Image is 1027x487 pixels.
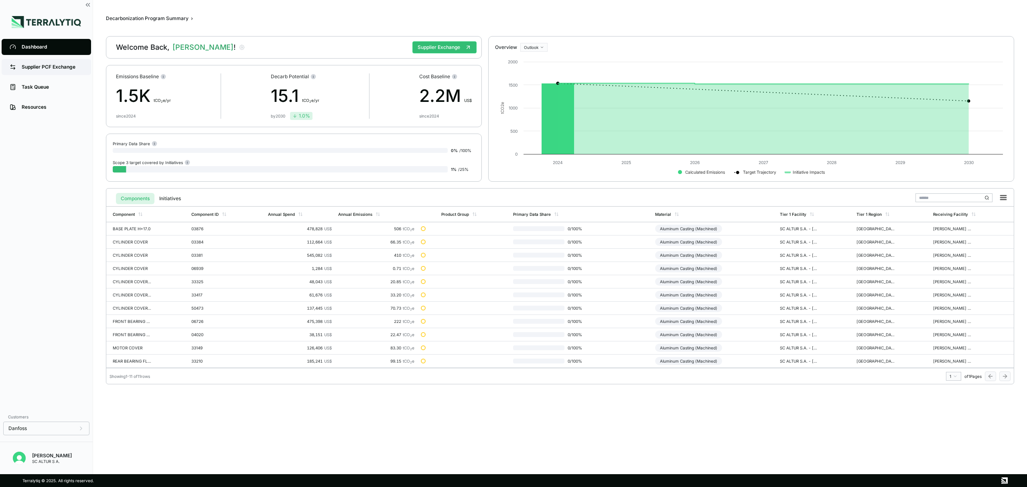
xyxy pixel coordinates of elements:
span: / 100 % [459,148,471,153]
div: 506 [338,226,414,231]
div: 03384 [191,239,230,244]
div: Aluminum Casting (Machined) [655,291,722,299]
div: [PERSON_NAME] GmbH [933,279,972,284]
div: 33.20 [338,292,414,297]
div: 112,664 [268,239,332,244]
div: 48,043 [268,279,332,284]
div: 137,445 [268,306,332,310]
sub: 2 [410,334,412,338]
div: Primary Data Share [113,140,157,146]
span: US$ [324,226,332,231]
div: Material [655,212,671,217]
div: 03381 [191,253,230,258]
div: [GEOGRAPHIC_DATA] [857,226,895,231]
div: Aluminum Casting (Machined) [655,317,722,325]
div: 545,082 [268,253,332,258]
span: US$ [324,292,332,297]
div: [PERSON_NAME] GmbH [933,319,972,324]
span: › [191,15,193,22]
text: 2030 [964,160,973,165]
span: 0 / 100 % [564,306,590,310]
div: Aluminum Casting (Machined) [655,278,722,286]
div: 1.0 % [292,113,310,119]
div: SC ALTUR S.A. - [GEOGRAPHIC_DATA] [780,306,818,310]
text: 2000 [508,59,518,64]
div: FRONT BEARING FLANGE [113,332,151,337]
span: 0 / 100 % [564,266,590,271]
div: [GEOGRAPHIC_DATA] [857,306,895,310]
div: 22.47 [338,332,414,337]
span: 0 / 100 % [564,319,590,324]
div: 410 [338,253,414,258]
button: 1 [946,372,961,381]
span: tCO e [403,345,414,350]
span: tCO e [403,279,414,284]
span: tCO e [403,319,414,324]
div: [PERSON_NAME] GmbH [933,292,972,297]
div: Aluminum Casting (Machined) [655,238,722,246]
div: 20.85 [338,279,414,284]
div: CYLINDER COVER [113,266,151,271]
div: 03876 [191,226,230,231]
sub: 2 [410,294,412,298]
div: 1 [950,374,958,379]
div: [GEOGRAPHIC_DATA] [857,292,895,297]
div: 1,284 [268,266,332,271]
div: CYLINDER COVER STANDARD [113,306,151,310]
sub: 2 [410,268,412,272]
div: 475,398 [268,319,332,324]
span: US$ [324,345,332,350]
sub: 2 [410,361,412,364]
span: [PERSON_NAME] [173,43,235,52]
div: 2.2M [419,83,472,109]
span: 0 / 100 % [564,292,590,297]
span: of 1 Pages [964,374,982,379]
span: t CO e/yr [154,98,171,103]
div: 70.73 [338,306,414,310]
text: Calculated Emissions [685,170,725,175]
span: US$ [324,266,332,271]
div: 33149 [191,345,230,350]
div: Annual Emissions [338,212,372,217]
sub: 2 [410,241,412,245]
span: Outlook [524,45,538,50]
div: Overview [495,44,517,51]
div: Dashboard [22,44,83,50]
div: CYLINDER COVER [DOMAIN_NAME], [DOMAIN_NAME] [113,292,151,297]
text: 2028 [827,160,836,165]
div: Tier 1 Region [857,212,882,217]
div: Primary Data Share [513,212,551,217]
sub: 2 [410,308,412,311]
span: tCO e [403,359,414,363]
div: 126,406 [268,345,332,350]
div: Scope 3 target covered by Initiatives [113,159,190,165]
div: [PERSON_NAME] GmbH [933,306,972,310]
div: Component [113,212,135,217]
text: 0 [515,152,518,156]
span: 0 / 100 % [564,359,590,363]
img: Dumitru Cotelin [13,452,26,465]
span: tCO e [403,266,414,271]
text: 1500 [509,83,518,87]
div: Receiving Facility [933,212,968,217]
div: 06939 [191,266,230,271]
div: 222 [338,319,414,324]
div: [PERSON_NAME] GmbH [933,226,972,231]
div: since 2024 [116,114,136,118]
text: 1000 [509,106,518,110]
text: 2026 [690,160,699,165]
div: MOTOR COVER [113,345,151,350]
div: Aluminum Casting (Machined) [655,225,722,233]
div: Emissions Baseline [116,73,171,80]
button: Components [116,193,154,204]
sub: 2 [309,100,311,103]
div: SC ALTUR S.A. - [GEOGRAPHIC_DATA] [780,332,818,337]
div: SC ALTUR S.A. - [GEOGRAPHIC_DATA] [780,292,818,297]
span: US$ [324,253,332,258]
button: Outlook [520,43,548,52]
span: US$ [464,98,472,103]
div: [GEOGRAPHIC_DATA] [857,359,895,363]
div: SC ALTUR S.A. - [GEOGRAPHIC_DATA] [780,253,818,258]
div: Decarb Potential [271,73,319,80]
div: 83.30 [338,345,414,350]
